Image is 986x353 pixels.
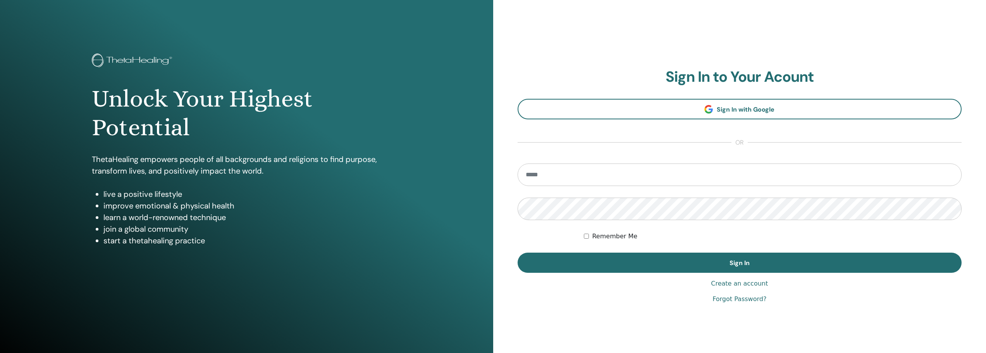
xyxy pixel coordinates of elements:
[717,105,774,114] span: Sign In with Google
[712,294,766,304] a: Forgot Password?
[103,200,401,212] li: improve emotional & physical health
[730,259,750,267] span: Sign In
[518,68,962,86] h2: Sign In to Your Acount
[103,223,401,235] li: join a global community
[92,153,401,177] p: ThetaHealing empowers people of all backgrounds and religions to find purpose, transform lives, a...
[584,232,962,241] div: Keep me authenticated indefinitely or until I manually logout
[731,138,748,147] span: or
[518,253,962,273] button: Sign In
[103,235,401,246] li: start a thetahealing practice
[103,188,401,200] li: live a positive lifestyle
[518,99,962,119] a: Sign In with Google
[711,279,768,288] a: Create an account
[103,212,401,223] li: learn a world-renowned technique
[92,84,401,142] h1: Unlock Your Highest Potential
[592,232,637,241] label: Remember Me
